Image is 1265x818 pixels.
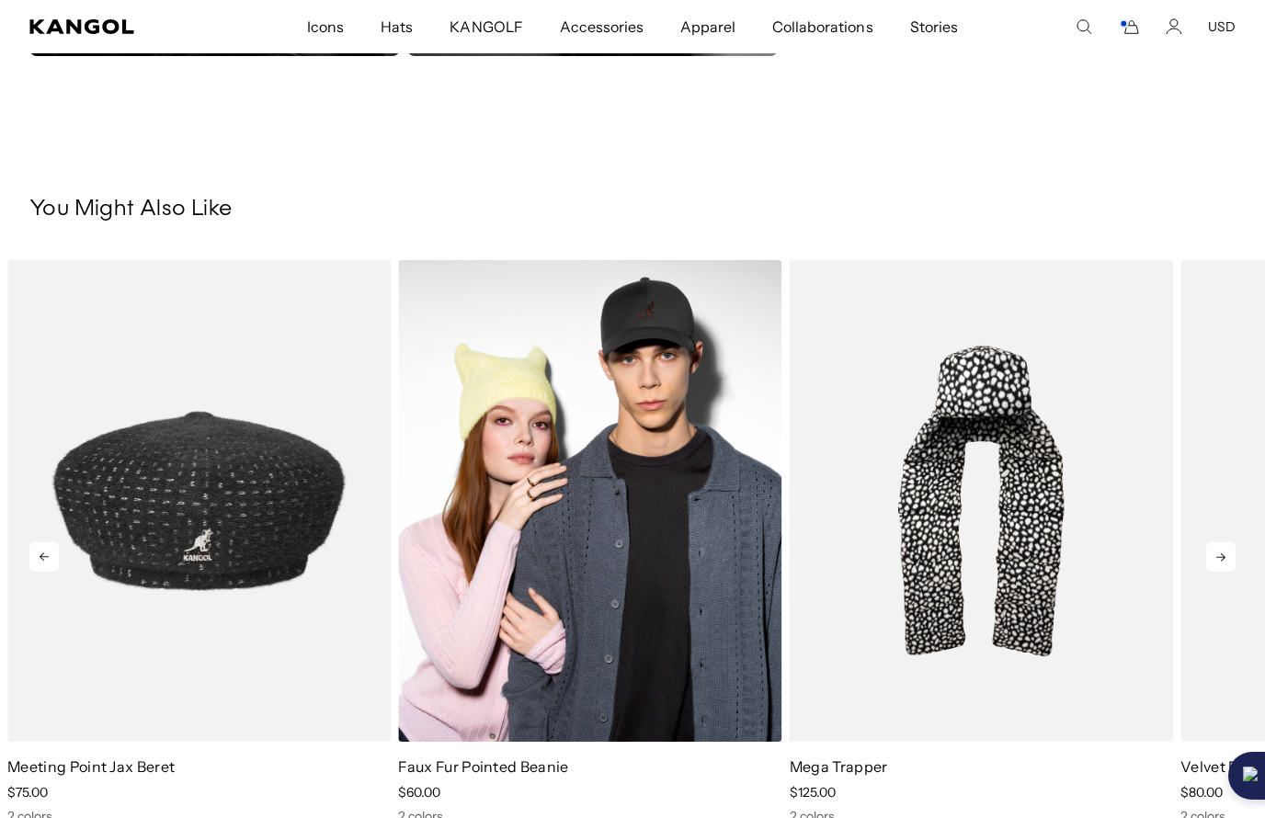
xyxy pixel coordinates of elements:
img: Meeting Point Jax Beret [7,260,391,742]
span: $75.00 [7,784,48,801]
h3: You Might Also Like [29,196,1236,223]
img: Faux Fur Pointed Beanie [398,260,781,742]
img: Mega Trapper [790,260,1173,742]
button: USD [1208,18,1236,35]
span: $125.00 [790,784,836,801]
a: Kangol [29,19,202,34]
span: $60.00 [398,784,440,801]
a: Account [1166,18,1182,35]
a: Meeting Point Jax Beret [7,757,175,776]
button: Cart [1118,18,1140,35]
a: Mega Trapper [790,757,888,776]
summary: Search here [1076,18,1092,35]
span: $80.00 [1180,784,1223,801]
a: Faux Fur Pointed Beanie [398,757,568,776]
